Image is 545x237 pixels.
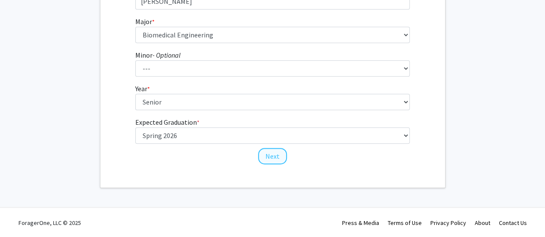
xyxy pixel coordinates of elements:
[258,148,287,164] button: Next
[153,51,181,59] i: - Optional
[430,219,466,227] a: Privacy Policy
[342,219,379,227] a: Press & Media
[135,117,199,127] label: Expected Graduation
[499,219,527,227] a: Contact Us
[388,219,422,227] a: Terms of Use
[135,16,155,27] label: Major
[135,83,150,94] label: Year
[6,198,37,231] iframe: Chat
[135,50,181,60] label: Minor
[475,219,490,227] a: About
